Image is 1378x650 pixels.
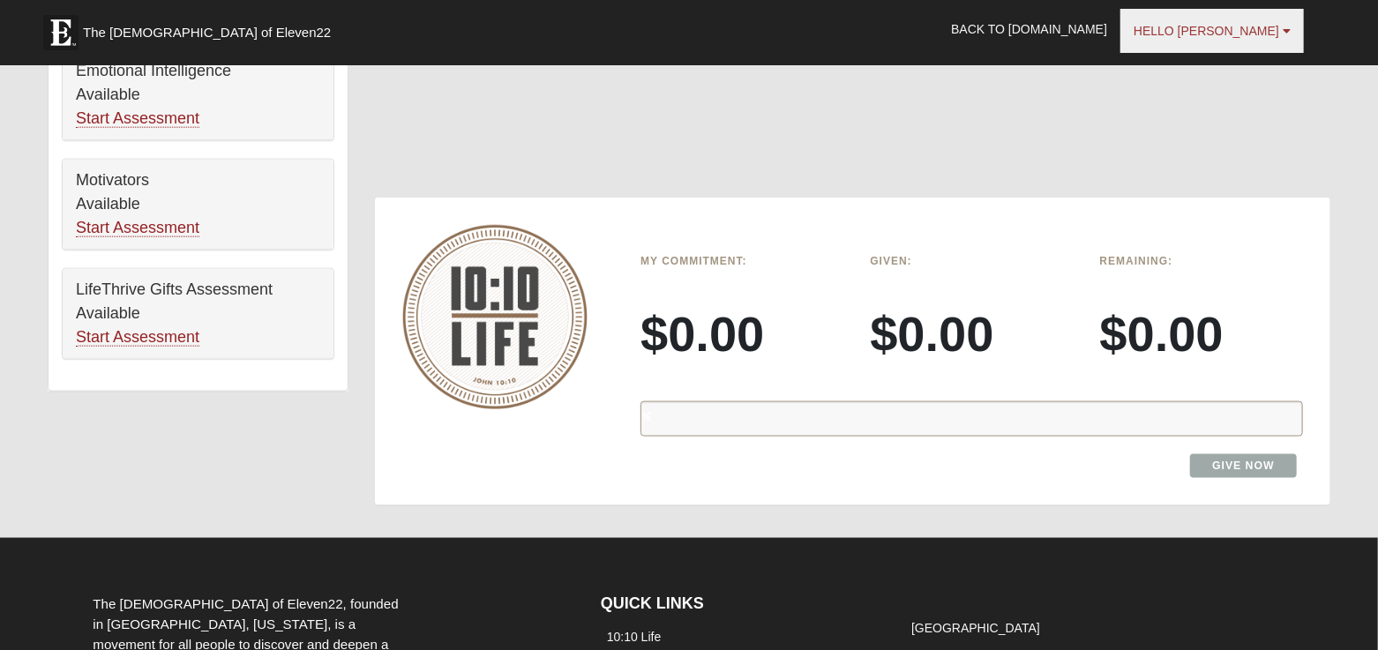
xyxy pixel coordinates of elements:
a: Start Assessment [76,328,199,347]
h4: QUICK LINKS [601,594,879,614]
h3: $0.00 [1100,304,1303,363]
a: Hello [PERSON_NAME] [1120,9,1304,53]
a: 10:10 Life [607,630,662,644]
h3: $0.00 [870,304,1073,363]
a: The [DEMOGRAPHIC_DATA] of Eleven22 [34,6,387,50]
a: [GEOGRAPHIC_DATA] [911,621,1040,635]
h3: $0.00 [640,304,843,363]
div: LifeThrive Gifts Assessment Available [63,269,333,359]
a: Give Now [1190,454,1297,478]
a: Start Assessment [76,109,199,128]
div: Motivators Available [63,160,333,250]
h6: Remaining: [1100,255,1303,267]
a: Back to [DOMAIN_NAME] [938,7,1120,51]
h6: Given: [870,255,1073,267]
span: The [DEMOGRAPHIC_DATA] of Eleven22 [83,24,331,41]
img: 10-10-Life-logo-round-no-scripture.png [402,225,588,409]
span: Hello [PERSON_NAME] [1134,24,1279,38]
div: Emotional Intelligence Available [63,50,333,140]
a: Start Assessment [76,219,199,237]
h6: My Commitment: [640,255,843,267]
img: Eleven22 logo [43,15,79,50]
